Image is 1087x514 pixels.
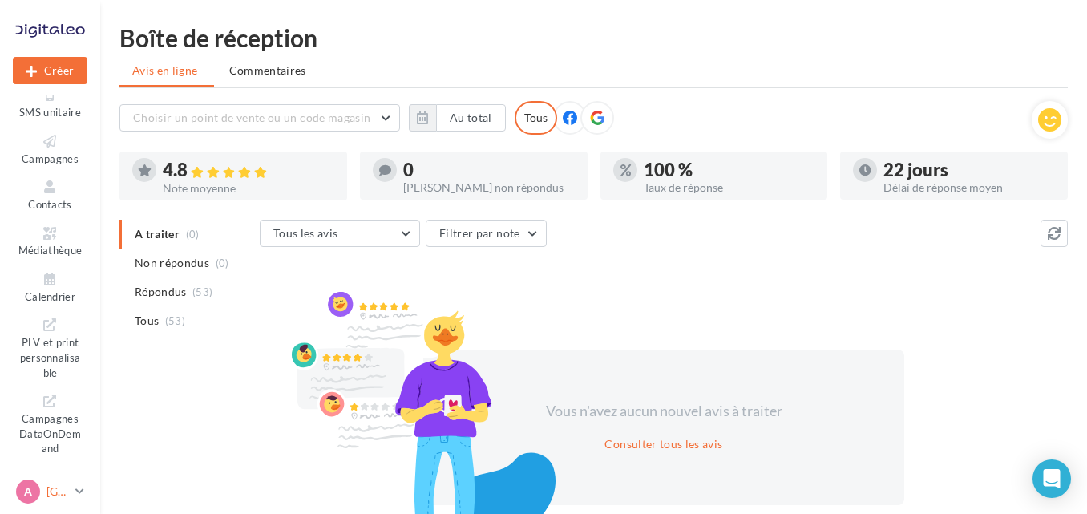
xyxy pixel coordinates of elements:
[24,484,32,500] span: A
[192,285,212,298] span: (53)
[163,161,334,180] div: 4.8
[28,198,72,211] span: Contacts
[526,401,802,422] div: Vous n'avez aucun nouvel avis à traiter
[13,83,87,122] a: SMS unitaire
[13,476,87,507] a: A [GEOGRAPHIC_DATA]
[25,290,75,303] span: Calendrier
[119,104,400,132] button: Choisir un point de vente ou un code magasin
[1032,459,1071,498] div: Open Intercom Messenger
[883,161,1055,179] div: 22 jours
[409,104,506,132] button: Au total
[135,313,159,329] span: Tous
[598,435,729,454] button: Consulter tous les avis
[22,152,79,165] span: Campagnes
[403,161,575,179] div: 0
[13,175,87,214] a: Contacts
[46,484,69,500] p: [GEOGRAPHIC_DATA]
[644,161,815,179] div: 100 %
[13,221,87,261] a: Médiathèque
[436,104,506,132] button: Au total
[644,182,815,193] div: Taux de réponse
[515,101,557,135] div: Tous
[883,182,1055,193] div: Délai de réponse moyen
[18,245,83,257] span: Médiathèque
[13,57,87,84] button: Créer
[135,284,187,300] span: Répondus
[13,57,87,84] div: Nouvelle campagne
[229,63,306,79] span: Commentaires
[273,226,338,240] span: Tous les avis
[19,106,81,119] span: SMS unitaire
[13,389,87,459] a: Campagnes DataOnDemand
[426,220,547,247] button: Filtrer par note
[135,255,209,271] span: Non répondus
[13,313,87,382] a: PLV et print personnalisable
[163,183,334,194] div: Note moyenne
[403,182,575,193] div: [PERSON_NAME] non répondus
[133,111,370,124] span: Choisir un point de vente ou un code magasin
[19,409,81,455] span: Campagnes DataOnDemand
[20,333,81,378] span: PLV et print personnalisable
[119,26,1068,50] div: Boîte de réception
[260,220,420,247] button: Tous les avis
[13,267,87,306] a: Calendrier
[13,129,87,168] a: Campagnes
[165,314,185,327] span: (53)
[216,257,229,269] span: (0)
